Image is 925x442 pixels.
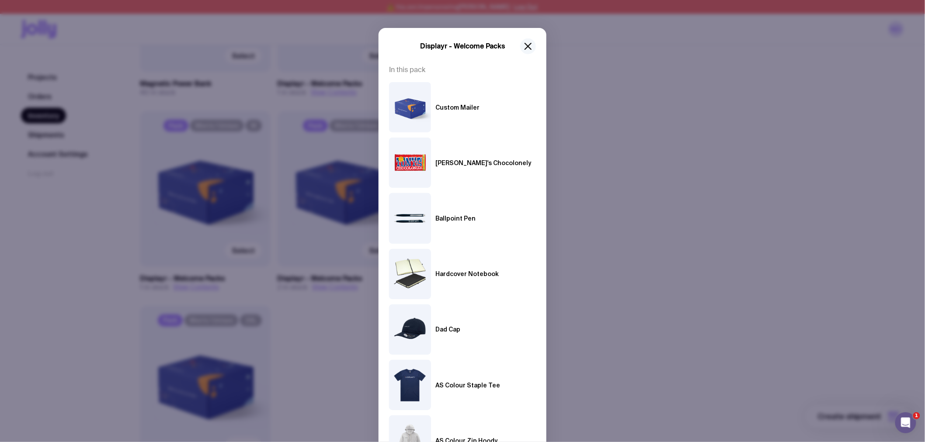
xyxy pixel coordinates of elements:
[420,42,505,51] h5: Displayr - Welcome Packs
[435,104,480,111] h6: Custom Mailer
[435,326,460,333] h6: Dad Cap
[895,412,916,433] iframe: Intercom live chat
[435,270,499,277] h6: Hardcover Notebook
[435,159,531,166] h6: [PERSON_NAME]'s Chocolonely
[435,382,500,389] h6: AS Colour Staple Tee
[389,65,536,75] span: In this pack
[435,215,476,222] h6: Ballpoint Pen
[913,412,920,419] span: 1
